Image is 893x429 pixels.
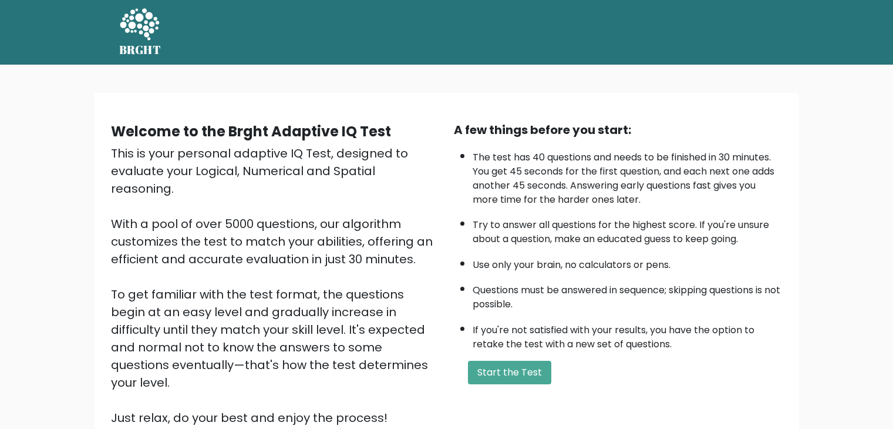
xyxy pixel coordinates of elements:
[111,145,440,427] div: This is your personal adaptive IQ Test, designed to evaluate your Logical, Numerical and Spatial ...
[473,252,783,272] li: Use only your brain, no calculators or pens.
[473,317,783,351] li: If you're not satisfied with your results, you have the option to retake the test with a new set ...
[111,122,391,141] b: Welcome to the Brght Adaptive IQ Test
[119,5,161,60] a: BRGHT
[468,361,551,384] button: Start the Test
[473,145,783,207] li: The test has 40 questions and needs to be finished in 30 minutes. You get 45 seconds for the firs...
[473,212,783,246] li: Try to answer all questions for the highest score. If you're unsure about a question, make an edu...
[119,43,161,57] h5: BRGHT
[454,121,783,139] div: A few things before you start:
[473,277,783,311] li: Questions must be answered in sequence; skipping questions is not possible.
